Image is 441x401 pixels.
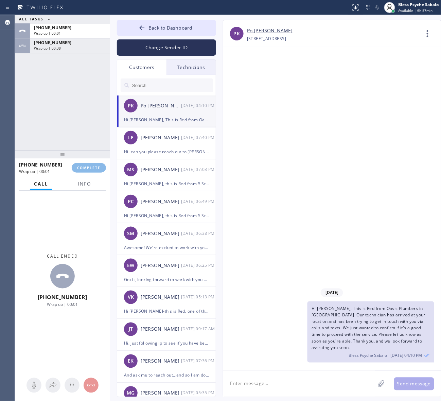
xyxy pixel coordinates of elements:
span: Call ended [47,253,78,259]
span: Info [78,181,91,187]
div: [PERSON_NAME] [141,389,181,397]
button: Mute [373,3,382,12]
div: [PERSON_NAME] [141,358,181,365]
div: Hi, just following ip to see if you have been able to obtain the photos requested? [124,339,209,347]
div: And ask me to reach out...and so I am doing that. [PERSON_NAME] arrived this morning and promptly... [124,371,209,379]
a: Po [PERSON_NAME] [247,27,293,35]
div: [PERSON_NAME] [141,262,181,269]
div: Hi- can you please reach out to [PERSON_NAME] at [PHONE_NUMBER] and take this number off of your ... [124,148,209,156]
div: Technicians [166,59,216,75]
span: EK [128,358,134,365]
span: SM [127,230,134,238]
div: 09/12/2025 9:03 AM [181,165,216,173]
div: Hi [PERSON_NAME], This is Red from Oasis Plumbers in [GEOGRAPHIC_DATA]. Our technician has arrive... [124,116,209,124]
span: [DATE] 04:10 PM [391,353,422,359]
span: [PHONE_NUMBER] [38,294,87,301]
button: Change Sender ID [117,39,216,56]
span: JT [129,326,133,333]
div: [PERSON_NAME] [141,230,181,238]
span: Available | 6h 57min [399,8,433,13]
div: 08/29/2025 9:35 AM [181,389,216,397]
span: VK [128,294,134,301]
button: Mute [27,378,41,393]
div: [STREET_ADDRESS] [247,35,286,42]
span: Call [34,181,48,187]
div: Customers [117,59,166,75]
span: PC [128,198,134,206]
span: [PHONE_NUMBER] [19,161,62,168]
span: ALL TASKS [19,17,43,21]
div: Got it, looking forward to work with you soon [124,276,209,283]
span: Hi [PERSON_NAME], This is Red from Oasis Plumbers in [GEOGRAPHIC_DATA]. Our technician has arrive... [312,306,425,351]
span: [PHONE_NUMBER] [34,40,71,46]
span: MS [127,166,134,174]
span: MG [127,389,135,397]
div: [PERSON_NAME] [141,166,181,174]
span: Wrap up | 00:01 [19,169,50,174]
button: Hang up [84,378,99,393]
div: 09/11/2025 9:49 AM [181,197,216,205]
div: 09/07/2025 9:36 AM [181,357,216,365]
div: 09/09/2025 9:17 AM [181,325,216,333]
span: Bless Psyche Sabalo [349,353,387,359]
div: Bless Psyche Sabalo [399,2,439,7]
span: LF [128,134,133,142]
button: COMPLETE [72,163,106,173]
div: [PERSON_NAME] [141,326,181,333]
div: [PERSON_NAME] [141,294,181,301]
span: Back to Dashboard [148,24,192,31]
div: Hi [PERSON_NAME], this is Red from 5 Star Plumbing. Just following up on [PERSON_NAME]’s visit on... [124,180,209,188]
span: Wrap up | 00:01 [34,31,61,36]
button: Send message [394,378,434,390]
button: Back to Dashboard [117,20,216,36]
div: [PERSON_NAME] [141,134,181,142]
span: COMPLETE [77,165,101,170]
div: 09/11/2025 9:38 AM [181,229,216,237]
div: 09/11/2025 9:25 AM [181,261,216,269]
div: Hi [PERSON_NAME], this is Red from 5 Star Plumbing. Just following up on the 8/28 water heater es... [124,212,209,220]
div: 09/12/2025 9:10 AM [181,102,216,109]
span: [PHONE_NUMBER] [34,25,71,31]
span: Wrap up | 00:38 [34,46,61,51]
div: Po [PERSON_NAME] [141,102,181,110]
button: Open dialpad [65,378,80,393]
div: Hi [PERSON_NAME]-this is Red, one of the dispatch managers here at 5 Star Plumbing. I’m reaching ... [124,308,209,315]
button: ALL TASKS [15,15,57,23]
div: [PERSON_NAME] [141,198,181,206]
span: [DATE] [321,289,343,297]
span: EW [127,262,134,269]
button: Info [74,177,95,191]
button: Open directory [46,378,60,393]
span: PK [128,102,134,110]
input: Search [131,79,213,92]
span: PK [234,30,240,38]
button: Call [30,177,52,191]
div: 09/12/2025 9:40 AM [181,134,216,141]
div: Awesome! We're excited to work with you in the future. Feel free to reach us out. [124,244,209,251]
span: Wrap up | 00:01 [47,302,78,308]
div: 09/10/2025 9:13 AM [181,293,216,301]
div: 09/12/2025 9:10 AM [307,301,434,363]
